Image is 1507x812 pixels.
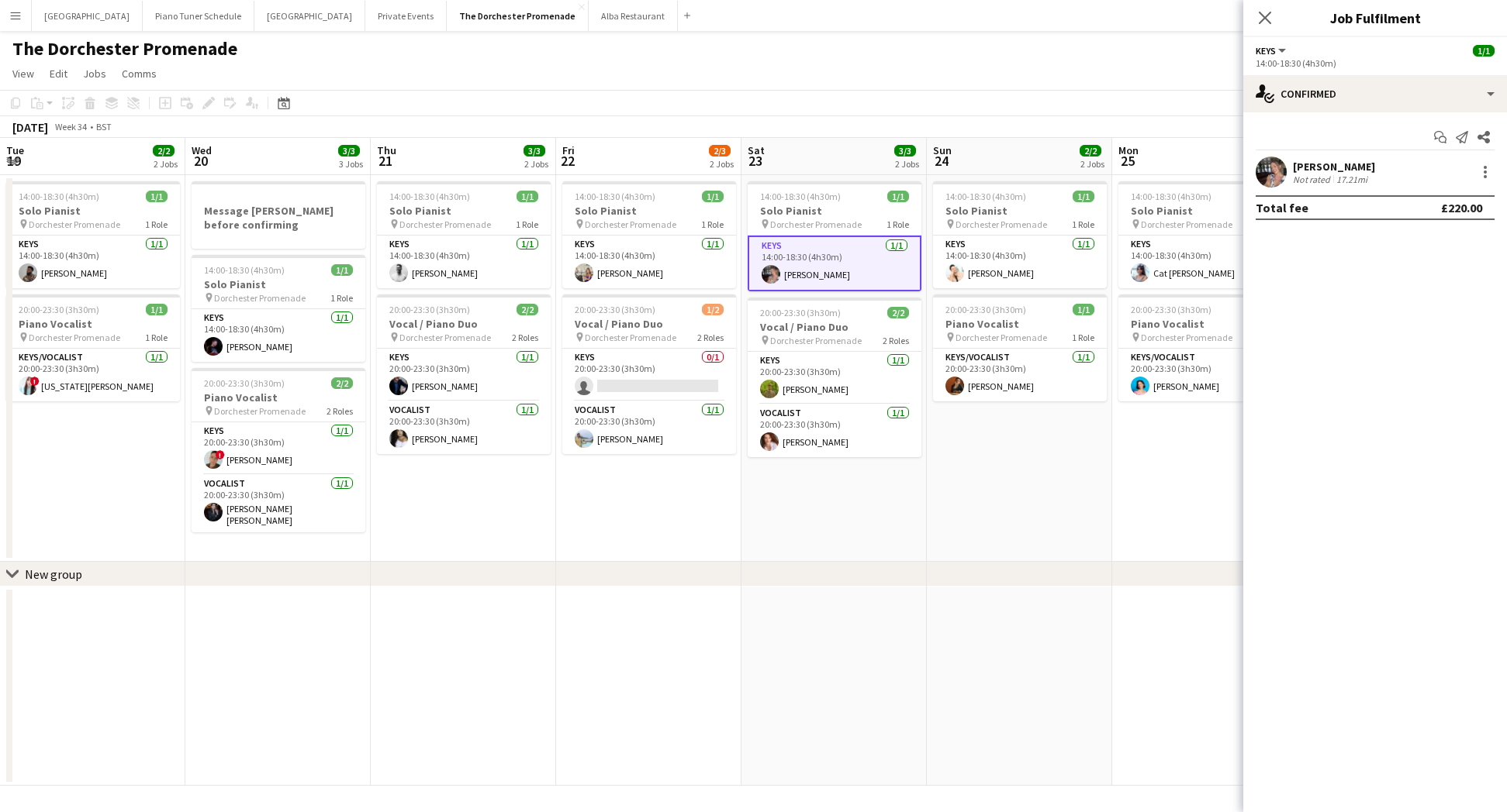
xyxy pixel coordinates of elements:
[748,320,921,334] h3: Vocal / Piano Duo
[29,218,120,230] span: Dorchester Promenade
[748,204,921,218] h3: Solo Pianist
[702,304,724,315] span: 1/2
[1073,304,1094,315] span: 1/1
[1473,45,1495,57] span: 1/1
[748,404,921,457] app-card-role: Vocalist1/120:00-23:30 (3h30m)[PERSON_NAME]
[1118,204,1292,218] h3: Solo Pianist
[6,349,180,401] app-card-role: Keys/Vocalist1/120:00-23:30 (3h30m)![US_STATE][PERSON_NAME]
[214,292,306,304] span: Dorchester Promenade
[77,64,112,84] a: Jobs
[945,304,1026,315] span: 20:00-23:30 (3h30m)
[29,332,120,343] span: Dorchester Promenade
[748,298,921,457] app-job-card: 20:00-23:30 (3h30m)2/2Vocal / Piano Duo Dorchester Promenade2 RolesKeys1/120:00-23:30 (3h30m)[PER...
[192,255,365,362] app-job-card: 14:00-18:30 (4h30m)1/1Solo Pianist Dorchester Promenade1 RoleKeys1/114:00-18:30 (4h30m)[PERSON_NAME]
[375,152,396,170] span: 21
[562,401,736,454] app-card-role: Vocalist1/120:00-23:30 (3h30m)[PERSON_NAME]
[562,204,736,218] h3: Solo Pianist
[12,37,237,60] h1: The Dorchester Promenade
[748,181,921,291] app-job-card: 14:00-18:30 (4h30m)1/1Solo Pianist Dorchester Promenade1 RoleKeys1/114:00-18:30 (4h30m)[PERSON_NAME]
[1118,294,1292,401] app-job-card: 20:00-23:30 (3h30m)1/1Piano Vocalist Dorchester Promenade1 RoleKeys/Vocalist1/120:00-23:30 (3h30m...
[189,152,212,170] span: 20
[365,1,447,31] button: Private Events
[339,158,363,170] div: 3 Jobs
[748,352,921,404] app-card-role: Keys1/120:00-23:30 (3h30m)[PERSON_NAME]
[4,152,24,170] span: 19
[585,218,676,230] span: Dorchester Promenade
[377,349,551,401] app-card-role: Keys1/120:00-23:30 (3h30m)[PERSON_NAME]
[1141,218,1232,230] span: Dorchester Promenade
[1118,317,1292,331] h3: Piano Vocalist
[770,335,862,346] span: Dorchester Promenade
[377,236,551,288] app-card-role: Keys1/114:00-18:30 (4h30m)[PERSON_NAME]
[192,368,365,532] app-job-card: 20:00-23:30 (3h30m)2/2Piano Vocalist Dorchester Promenade2 RolesKeys1/120:00-23:30 (3h30m)![PERSO...
[562,349,736,401] app-card-role: Keys0/120:00-23:30 (3h30m)
[447,1,589,31] button: The Dorchester Promenade
[389,304,470,315] span: 20:00-23:30 (3h30m)
[51,121,90,132] span: Week 34
[560,152,575,170] span: 22
[204,377,285,389] span: 20:00-23:30 (3h30m)
[192,422,365,475] app-card-role: Keys1/120:00-23:30 (3h30m)![PERSON_NAME]
[933,143,952,157] span: Sun
[1256,57,1495,69] div: 14:00-18:30 (4h30m)
[330,292,353,304] span: 1 Role
[956,218,1047,230] span: Dorchester Promenade
[377,204,551,218] h3: Solo Pianist
[1072,218,1094,230] span: 1 Role
[50,67,67,81] span: Edit
[1256,200,1308,215] div: Total fee
[377,317,551,331] h3: Vocal / Piano Duo
[1073,191,1094,202] span: 1/1
[697,332,724,343] span: 2 Roles
[1072,332,1094,343] span: 1 Role
[143,1,254,31] button: Piano Tuner Schedule
[956,332,1047,343] span: Dorchester Promenade
[562,294,736,454] div: 20:00-23:30 (3h30m)1/2Vocal / Piano Duo Dorchester Promenade2 RolesKeys0/120:00-23:30 (3h30m) Voc...
[146,191,168,202] span: 1/1
[19,191,99,202] span: 14:00-18:30 (4h30m)
[6,64,40,84] a: View
[1256,45,1276,57] span: Keys
[575,304,655,315] span: 20:00-23:30 (3h30m)
[709,145,731,157] span: 2/3
[933,181,1107,288] app-job-card: 14:00-18:30 (4h30m)1/1Solo Pianist Dorchester Promenade1 RoleKeys1/114:00-18:30 (4h30m)[PERSON_NAME]
[338,145,360,157] span: 3/3
[931,152,952,170] span: 24
[399,332,491,343] span: Dorchester Promenade
[760,307,841,318] span: 20:00-23:30 (3h30m)
[887,191,909,202] span: 1/1
[1118,143,1139,157] span: Mon
[701,218,724,230] span: 1 Role
[1131,191,1211,202] span: 14:00-18:30 (4h30m)
[83,67,106,81] span: Jobs
[6,317,180,331] h3: Piano Vocalist
[524,158,548,170] div: 2 Jobs
[933,204,1107,218] h3: Solo Pianist
[6,143,24,157] span: Tue
[1256,45,1288,57] button: Keys
[1243,8,1507,28] h3: Job Fulfilment
[589,1,678,31] button: Alba Restaurant
[933,294,1107,401] app-job-card: 20:00-23:30 (3h30m)1/1Piano Vocalist Dorchester Promenade1 RoleKeys/Vocalist1/120:00-23:30 (3h30m...
[887,307,909,318] span: 2/2
[575,191,655,202] span: 14:00-18:30 (4h30m)
[216,450,225,459] span: !
[192,475,365,532] app-card-role: Vocalist1/120:00-23:30 (3h30m)[PERSON_NAME] [PERSON_NAME]
[30,377,40,386] span: !
[1293,160,1375,174] div: [PERSON_NAME]
[562,181,736,288] app-job-card: 14:00-18:30 (4h30m)1/1Solo Pianist Dorchester Promenade1 RoleKeys1/114:00-18:30 (4h30m)[PERSON_NAME]
[192,181,365,249] app-job-card: Message [PERSON_NAME] before confirming
[43,64,74,84] a: Edit
[1116,152,1139,170] span: 25
[25,566,82,582] div: New group
[1080,145,1101,157] span: 2/2
[1118,181,1292,288] app-job-card: 14:00-18:30 (4h30m)1/1Solo Pianist Dorchester Promenade1 RoleKeys1/114:00-18:30 (4h30m)Cat [PERSO...
[204,264,285,276] span: 14:00-18:30 (4h30m)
